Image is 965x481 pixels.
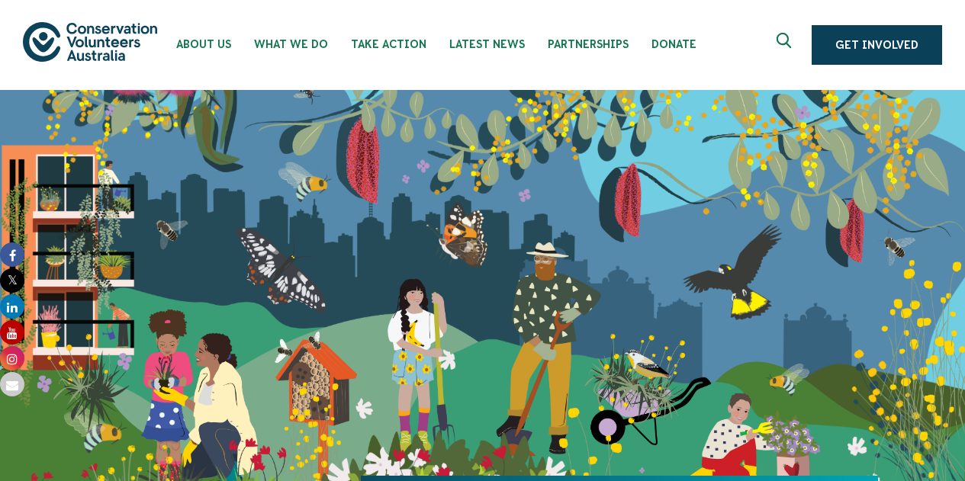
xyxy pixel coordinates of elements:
[767,27,804,63] button: Expand search box Close search box
[812,25,942,65] a: Get Involved
[23,22,157,61] img: logo.svg
[651,38,696,50] span: Donate
[449,38,525,50] span: Latest News
[548,38,629,50] span: Partnerships
[254,38,328,50] span: What We Do
[351,38,426,50] span: Take Action
[777,33,796,57] span: Expand search box
[176,38,231,50] span: About Us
